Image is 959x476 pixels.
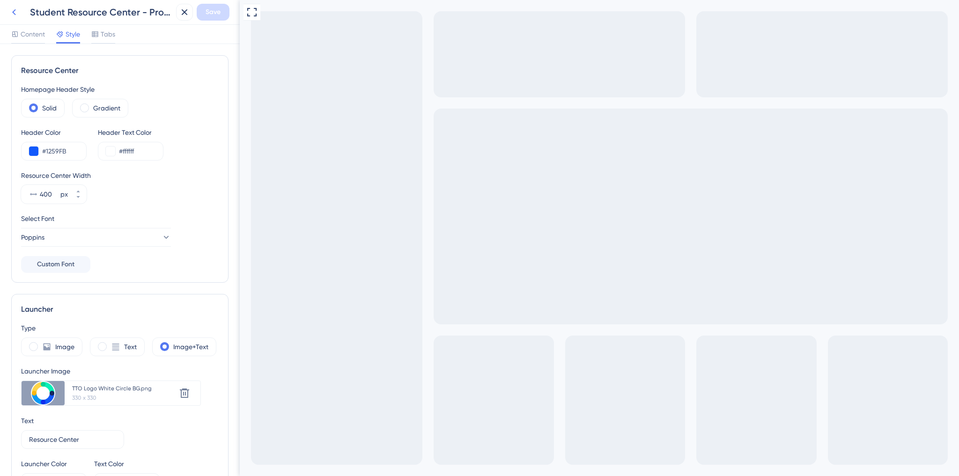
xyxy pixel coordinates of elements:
[21,304,219,315] div: Launcher
[21,256,90,273] button: Custom Font
[124,341,137,352] label: Text
[101,29,115,40] span: Tabs
[21,213,219,224] div: Select Font
[21,228,171,247] button: Poppins
[70,194,87,204] button: px
[40,189,59,200] input: px
[72,385,175,392] div: TTO Logo White Circle BG.png
[21,322,219,334] div: Type
[22,2,81,14] span: Resource Center
[60,189,68,200] div: px
[21,458,87,469] div: Launcher Color
[98,127,163,138] div: Header Text Color
[206,7,221,18] span: Save
[21,415,34,426] div: Text
[70,185,87,194] button: px
[173,341,208,352] label: Image+Text
[37,259,74,270] span: Custom Font
[93,103,120,114] label: Gradient
[21,29,45,40] span: Content
[7,3,18,13] img: launcher-image-alternative-text
[21,84,219,95] div: Homepage Header Style
[94,458,160,469] div: Text Color
[72,394,176,402] div: 330 x 330
[21,232,44,243] span: Poppins
[87,5,90,12] div: 3
[21,366,201,377] div: Launcher Image
[66,29,80,40] span: Style
[21,127,87,138] div: Header Color
[31,381,55,405] img: file-1757002396451.png
[197,4,229,21] button: Save
[42,103,57,114] label: Solid
[29,434,116,445] input: Get Started
[21,170,219,181] div: Resource Center Width
[55,341,74,352] label: Image
[21,65,219,76] div: Resource Center
[30,6,172,19] div: Student Resource Center - Production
